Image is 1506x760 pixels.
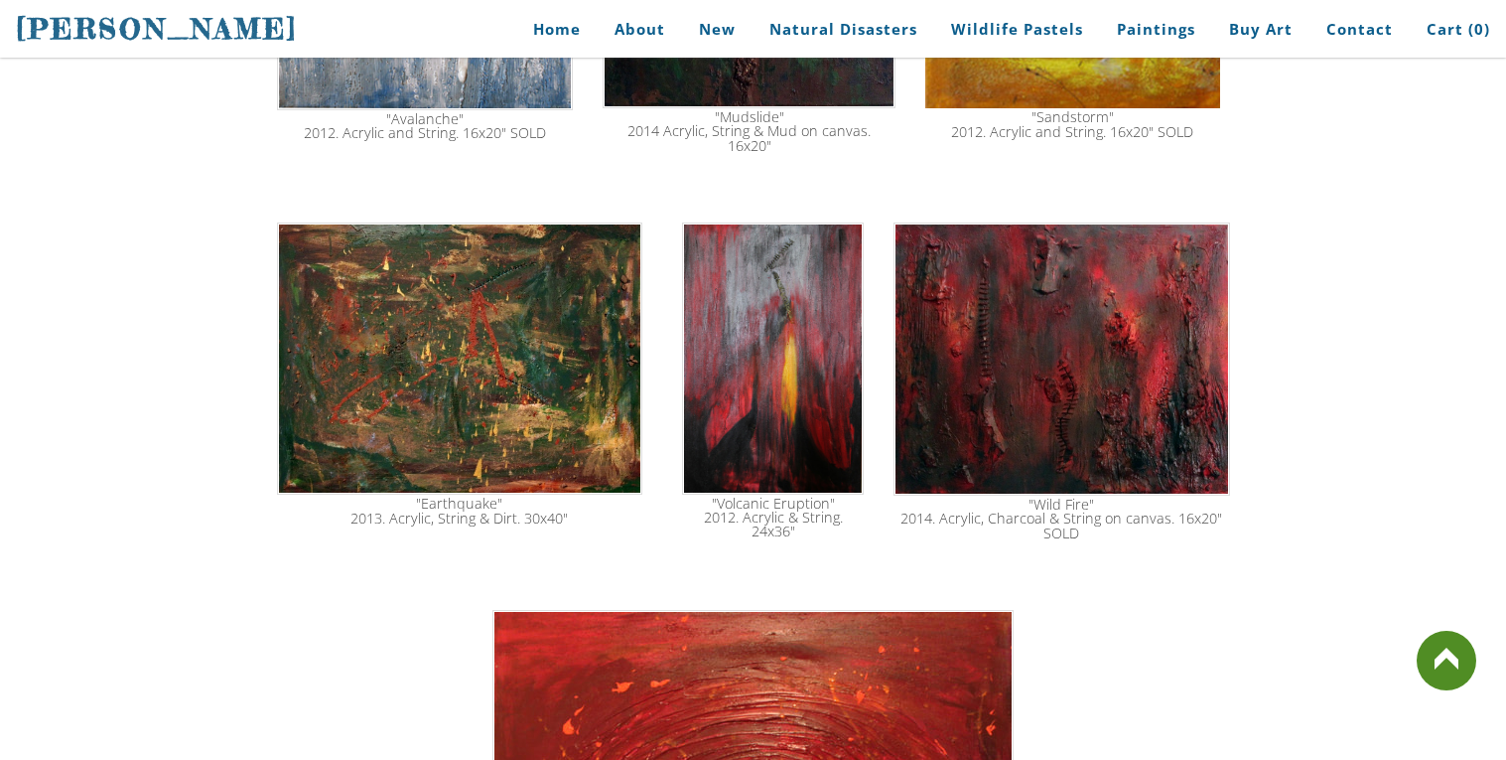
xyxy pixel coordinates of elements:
[279,112,572,141] div: "Avalanche" 2012. Acrylic and String. 16x20" SOLD
[895,498,1227,540] div: "Wild Fire" 2014. Acrylic, Charcoal & String on canvas. 16x20" SOLD
[16,10,298,48] a: [PERSON_NAME]
[605,110,893,153] div: "Mudslide" 2014 Acrylic, String & Mud on canvas. 16x20"
[1214,7,1307,52] a: Buy Art
[754,7,932,52] a: Natural Disasters
[684,7,751,52] a: New
[16,12,298,46] span: [PERSON_NAME]
[684,497,862,539] div: "Volcanic Eruption" 2012. Acrylic & String. 24x36"
[600,7,680,52] a: About
[1412,7,1490,52] a: Cart (0)
[503,7,596,52] a: Home
[925,110,1219,139] div: "Sandstorm" 2012. Acrylic and String. 16x20" SOLD
[1311,7,1408,52] a: Contact
[279,497,641,526] div: "Earthquake" 2013. Acrylic, String & Dirt. 30x40"
[1474,19,1484,39] span: 0
[893,223,1229,496] img: wild fire natural disaster
[682,223,864,494] img: volcanic eruption natural disaster painting
[277,223,643,495] img: earthquake natural disaster
[1102,7,1210,52] a: Paintings
[936,7,1098,52] a: Wildlife Pastels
